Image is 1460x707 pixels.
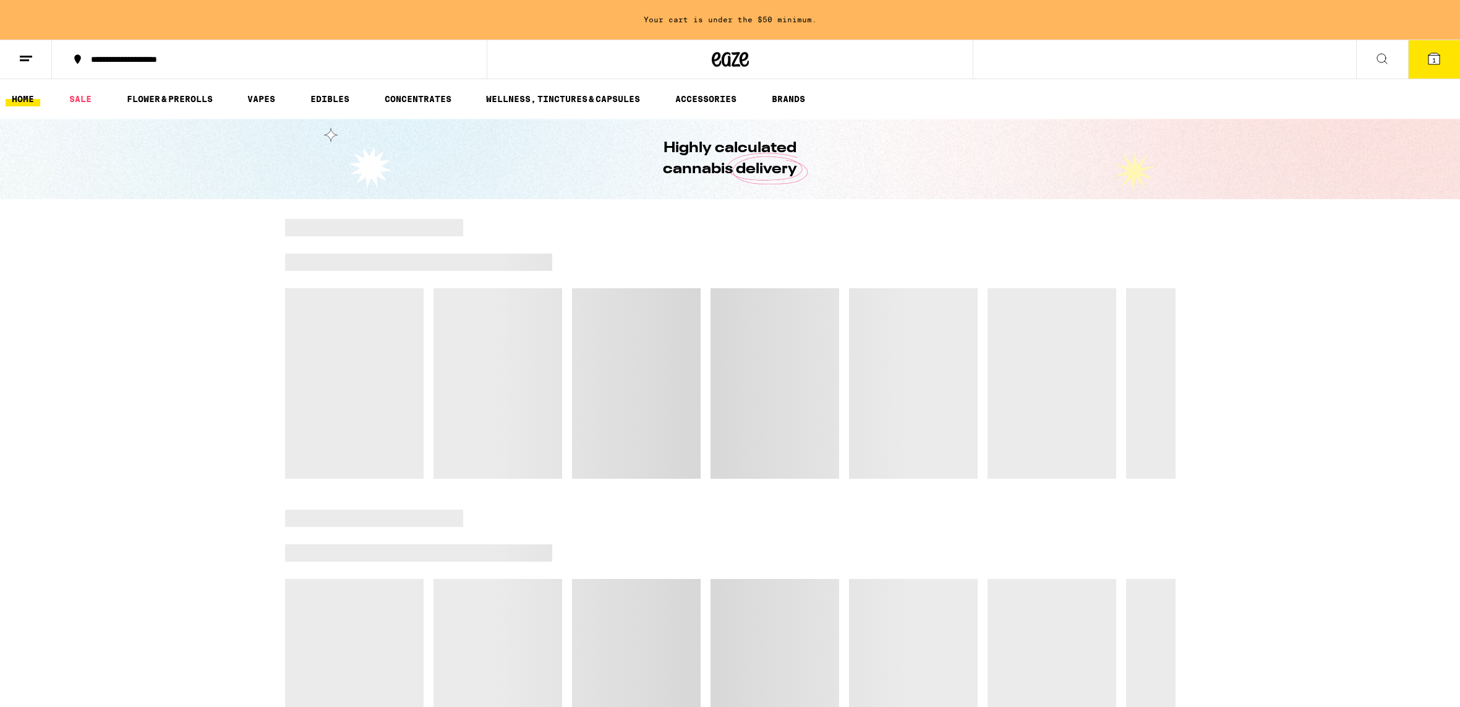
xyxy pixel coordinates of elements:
a: CONCENTRATES [378,92,458,106]
a: VAPES [241,92,281,106]
a: BRANDS [766,92,811,106]
a: EDIBLES [304,92,356,106]
a: HOME [6,92,40,106]
a: FLOWER & PREROLLS [121,92,219,106]
a: SALE [63,92,98,106]
span: 1 [1432,56,1436,64]
a: ACCESSORIES [669,92,743,106]
button: 1 [1408,40,1460,79]
a: WELLNESS, TINCTURES & CAPSULES [480,92,646,106]
h1: Highly calculated cannabis delivery [628,138,832,180]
